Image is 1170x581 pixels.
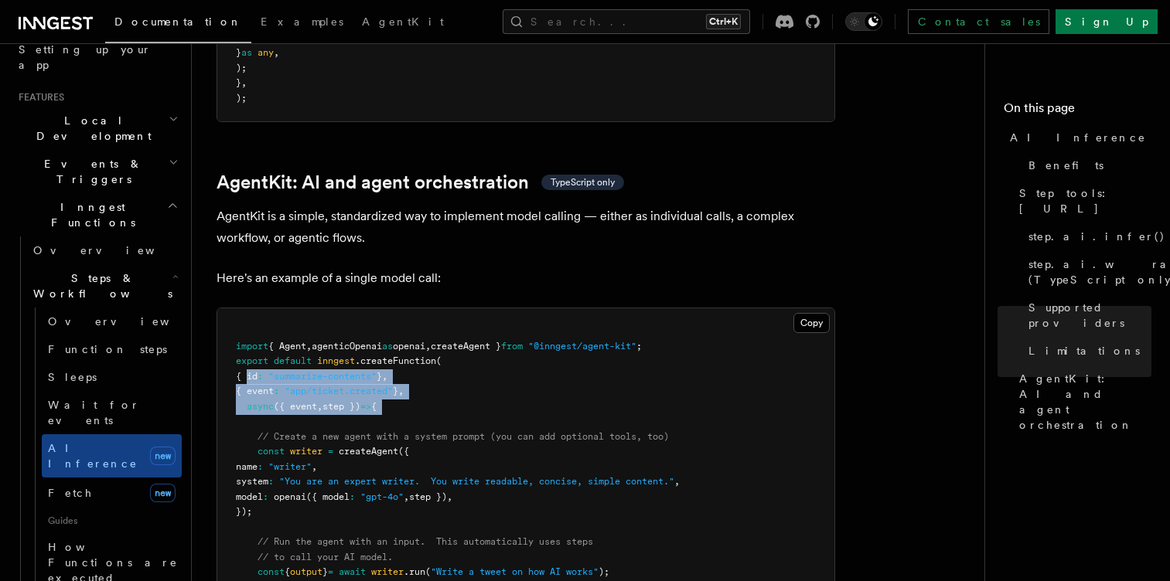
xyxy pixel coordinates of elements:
a: Function steps [42,335,182,363]
span: Overview [33,244,193,257]
span: : [258,371,263,382]
a: Examples [251,5,353,42]
span: ); [599,566,609,577]
h4: On this page [1004,99,1151,124]
span: { Agent [268,341,306,352]
span: "summarize-contents" [268,371,377,382]
span: Limitations [1028,343,1140,358]
span: Benefits [1028,158,1103,173]
span: } [236,47,241,58]
span: , [674,476,680,487]
span: as [241,47,252,58]
span: from [501,341,523,352]
span: }); [236,506,252,517]
a: Overview [42,307,182,335]
span: step }) [409,491,447,502]
span: , [274,47,279,58]
span: .createFunction [355,355,436,366]
span: Steps & Workflows [27,270,172,301]
span: , [317,401,322,412]
span: step.ai.infer() [1028,229,1165,244]
span: : [268,476,274,487]
span: Supported providers [1028,300,1151,331]
a: Limitations [1022,337,1151,365]
a: Benefits [1022,151,1151,179]
span: Fetch [48,487,93,499]
span: TypeScript only [551,176,615,189]
span: // to call your AI model. [258,552,393,562]
span: ({ event [274,401,317,412]
button: Search...Ctrl+K [503,9,750,34]
span: inngest [317,355,355,366]
a: Contact sales [908,9,1049,34]
span: Sleeps [48,371,97,383]
span: { event [236,386,274,396]
span: const [258,566,285,577]
a: Overview [27,236,182,264]
span: default [274,355,312,366]
span: AgentKit [362,15,444,28]
span: , [425,341,431,352]
a: Supported providers [1022,294,1151,337]
span: { [371,401,377,412]
span: AI Inference [1010,130,1146,145]
button: Copy [793,313,830,333]
span: new [150,484,176,502]
a: AI Inference [1004,124,1151,151]
a: Sign Up [1056,9,1158,34]
span: } [393,386,398,396]
span: any [258,47,274,58]
span: createAgent [339,446,398,457]
span: , [312,461,317,472]
span: "You are an expert writer. You write readable, concise, simple content." [279,476,674,487]
a: Wait for events [42,391,182,434]
span: // Create a new agent with a system prompt (you can add optional tools, too) [258,431,669,442]
span: "Write a tweet on how AI works" [431,566,599,577]
span: agenticOpenai [312,341,382,352]
span: openai [274,491,306,502]
a: step.ai.infer() [1022,223,1151,250]
span: AgentKit: AI and agent orchestration [1019,371,1151,433]
span: Step tools: [URL] [1019,185,1151,216]
a: AgentKit [353,5,453,42]
span: output [290,566,322,577]
span: = [328,446,333,457]
p: Here's an example of a single model call: [217,267,835,289]
span: openai [393,341,425,352]
span: await [339,566,366,577]
span: => [360,401,371,412]
a: Setting up your app [12,36,182,79]
span: export [236,355,268,366]
span: : [350,491,355,502]
a: Sleeps [42,363,182,391]
span: ( [425,566,431,577]
span: Local Development [12,113,169,144]
span: ); [236,63,247,73]
a: AgentKit: AI and agent orchestrationTypeScript only [217,172,624,193]
span: Inngest Functions [12,199,167,230]
span: writer [290,446,322,457]
span: step }) [322,401,360,412]
a: AgentKit: AI and agent orchestration [1013,365,1151,439]
span: : [274,386,279,396]
span: .run [404,566,425,577]
span: Function steps [48,343,167,355]
span: async [247,401,274,412]
span: : [263,491,268,502]
span: } [377,371,382,382]
span: model [236,491,263,502]
span: , [382,371,387,382]
span: Examples [261,15,343,28]
span: Events & Triggers [12,156,169,187]
span: Overview [48,315,207,328]
a: Fetchnew [42,477,182,508]
span: as [382,341,393,352]
span: "gpt-4o" [360,491,404,502]
span: Guides [42,508,182,533]
span: import [236,341,268,352]
span: Features [12,91,64,104]
span: { [285,566,290,577]
span: "writer" [268,461,312,472]
button: Inngest Functions [12,193,182,236]
span: = [328,566,333,577]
